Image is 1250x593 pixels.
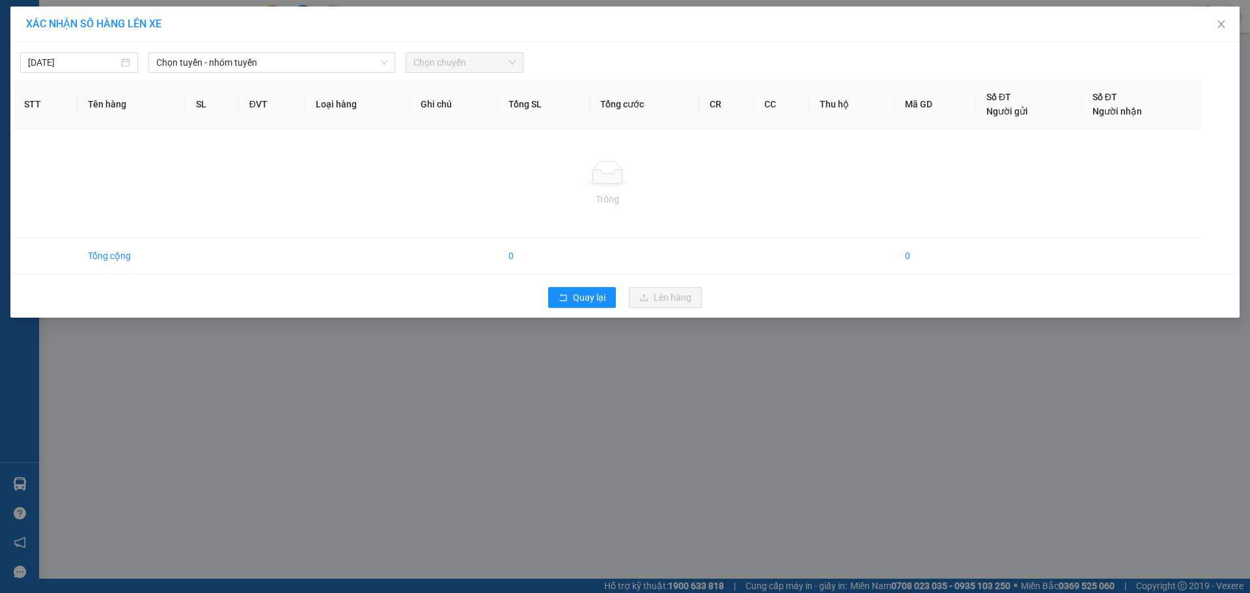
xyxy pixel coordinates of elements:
[410,79,499,130] th: Ghi chú
[77,238,186,274] td: Tổng cộng
[986,92,1011,102] span: Số ĐT
[1203,7,1240,43] button: Close
[573,290,605,305] span: Quay lại
[699,79,755,130] th: CR
[754,79,809,130] th: CC
[186,79,238,130] th: SL
[305,79,410,130] th: Loại hàng
[413,53,516,72] span: Chọn chuyến
[498,238,590,274] td: 0
[986,106,1028,117] span: Người gửi
[26,18,161,30] span: XÁC NHẬN SỐ HÀNG LÊN XE
[239,79,305,130] th: ĐVT
[1092,92,1117,102] span: Số ĐT
[28,55,118,70] input: 14/10/2025
[559,293,568,303] span: rollback
[24,192,1191,206] div: Trống
[14,79,77,130] th: STT
[1216,19,1227,29] span: close
[629,287,702,308] button: uploadLên hàng
[590,79,699,130] th: Tổng cước
[77,79,186,130] th: Tên hàng
[498,79,590,130] th: Tổng SL
[548,287,616,308] button: rollbackQuay lại
[895,79,976,130] th: Mã GD
[380,59,388,66] span: down
[809,79,894,130] th: Thu hộ
[156,53,387,72] span: Chọn tuyến - nhóm tuyến
[1092,106,1142,117] span: Người nhận
[895,238,976,274] td: 0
